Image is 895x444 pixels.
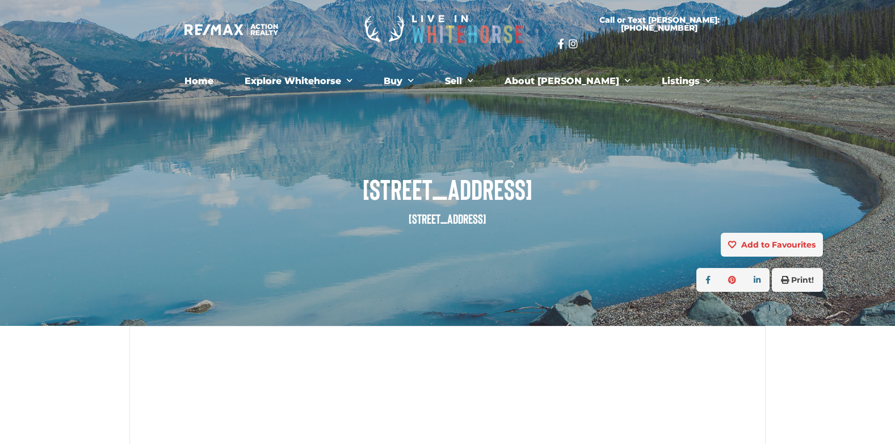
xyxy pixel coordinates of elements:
span: Call or Text [PERSON_NAME]: [PHONE_NUMBER] [572,16,747,32]
strong: Print! [791,275,814,285]
a: Listings [653,70,720,93]
strong: Add to Favourites [741,240,816,250]
a: Sell [436,70,482,93]
a: Explore Whitehorse [236,70,361,93]
a: Call or Text [PERSON_NAME]: [PHONE_NUMBER] [558,9,761,39]
a: Home [176,70,222,93]
button: Add to Favourites [721,233,823,257]
nav: Menu [136,70,760,93]
button: Print! [772,268,823,292]
a: Buy [375,70,422,93]
span: [STREET_ADDRESS] [72,173,823,204]
small: [STREET_ADDRESS] [409,211,486,227]
a: About [PERSON_NAME] [496,70,639,93]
